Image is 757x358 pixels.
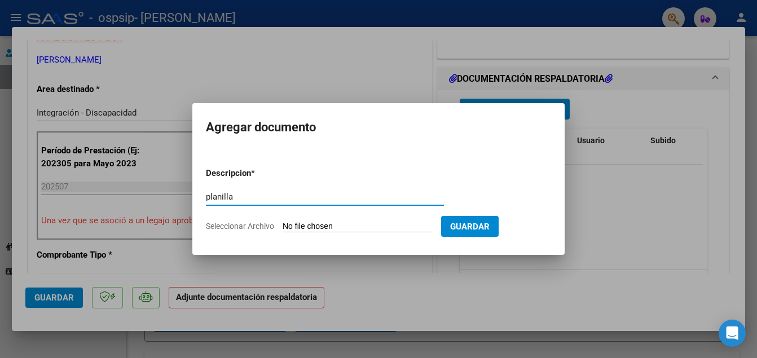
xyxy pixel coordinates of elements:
[450,222,490,232] span: Guardar
[719,320,746,347] div: Open Intercom Messenger
[206,117,551,138] h2: Agregar documento
[441,216,499,237] button: Guardar
[206,222,274,231] span: Seleccionar Archivo
[206,167,310,180] p: Descripcion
